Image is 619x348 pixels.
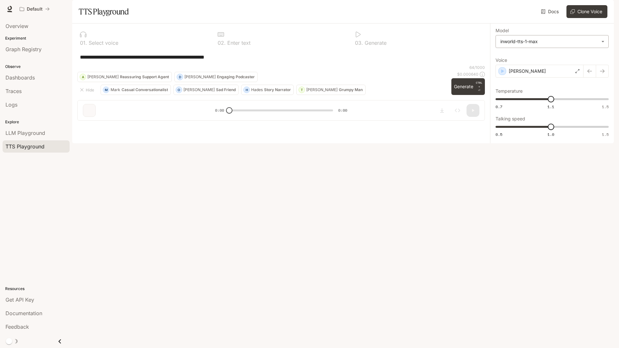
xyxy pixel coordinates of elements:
[496,132,502,137] span: 0.5
[226,40,251,45] p: Enter text
[296,85,366,95] button: T[PERSON_NAME]Grumpy Man
[244,85,250,95] div: H
[264,88,291,92] p: Story Narrator
[306,88,338,92] p: [PERSON_NAME]
[87,40,118,45] p: Select voice
[496,58,507,62] p: Voice
[602,104,609,109] span: 1.5
[496,89,523,93] p: Temperature
[183,88,215,92] p: [PERSON_NAME]
[120,75,169,79] p: Reassuring Support Agent
[476,81,482,89] p: CTRL +
[218,40,226,45] p: 0 2 .
[496,117,525,121] p: Talking speed
[111,88,120,92] p: Mark
[173,85,239,95] button: O[PERSON_NAME]Sad Friend
[80,72,86,82] div: A
[101,85,171,95] button: MMarkCasual Conversationalist
[87,75,119,79] p: [PERSON_NAME]
[27,6,43,12] p: Default
[339,88,363,92] p: Grumpy Man
[176,85,182,95] div: O
[496,104,502,109] span: 0.7
[299,85,305,95] div: T
[451,78,485,95] button: GenerateCTRL +⏎
[469,65,485,70] p: 64 / 1000
[174,72,258,82] button: D[PERSON_NAME]Engaging Podcaster
[77,72,172,82] button: A[PERSON_NAME]Reassuring Support Agent
[184,75,216,79] p: [PERSON_NAME]
[540,5,561,18] a: Docs
[457,71,478,77] p: $ 0.000640
[363,40,387,45] p: Generate
[509,68,546,74] p: [PERSON_NAME]
[602,132,609,137] span: 1.5
[216,88,236,92] p: Sad Friend
[177,72,183,82] div: D
[566,5,607,18] button: Clone Voice
[79,5,129,18] h1: TTS Playground
[547,132,554,137] span: 1.0
[251,88,263,92] p: Hades
[77,85,98,95] button: Hide
[103,85,109,95] div: M
[500,38,598,45] div: inworld-tts-1-max
[241,85,294,95] button: HHadesStory Narrator
[355,40,363,45] p: 0 3 .
[217,75,255,79] p: Engaging Podcaster
[122,88,168,92] p: Casual Conversationalist
[80,40,87,45] p: 0 1 .
[496,28,509,33] p: Model
[17,3,53,15] button: All workspaces
[547,104,554,109] span: 1.1
[476,81,482,92] p: ⏎
[496,35,608,48] div: inworld-tts-1-max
